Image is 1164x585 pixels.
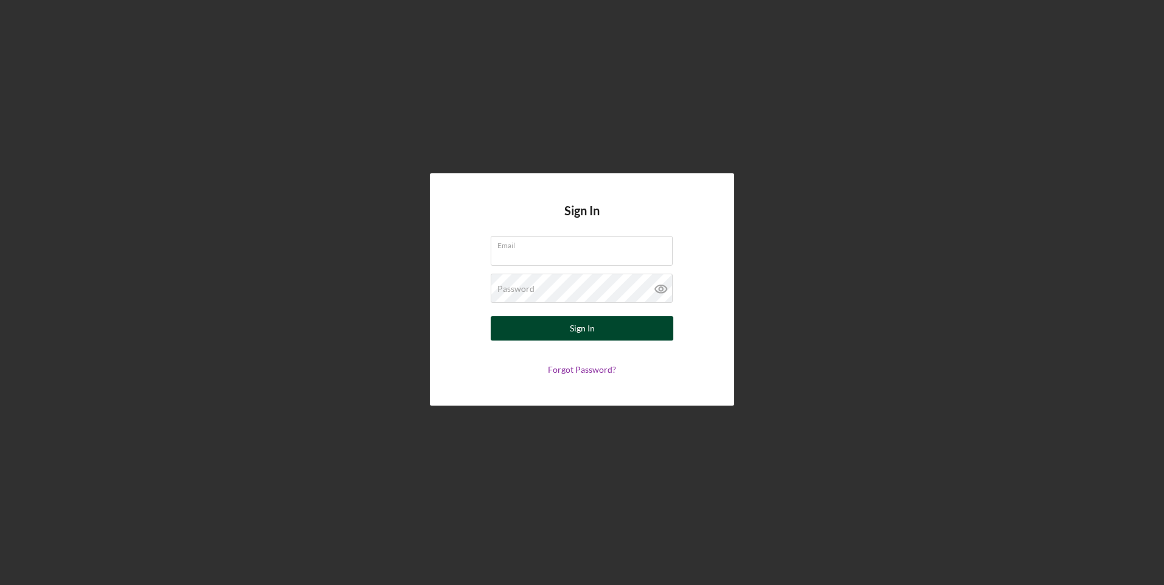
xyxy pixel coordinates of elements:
h4: Sign In [564,204,600,236]
label: Email [497,237,673,250]
div: Sign In [570,316,595,341]
a: Forgot Password? [548,364,616,375]
label: Password [497,284,535,294]
button: Sign In [491,316,673,341]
